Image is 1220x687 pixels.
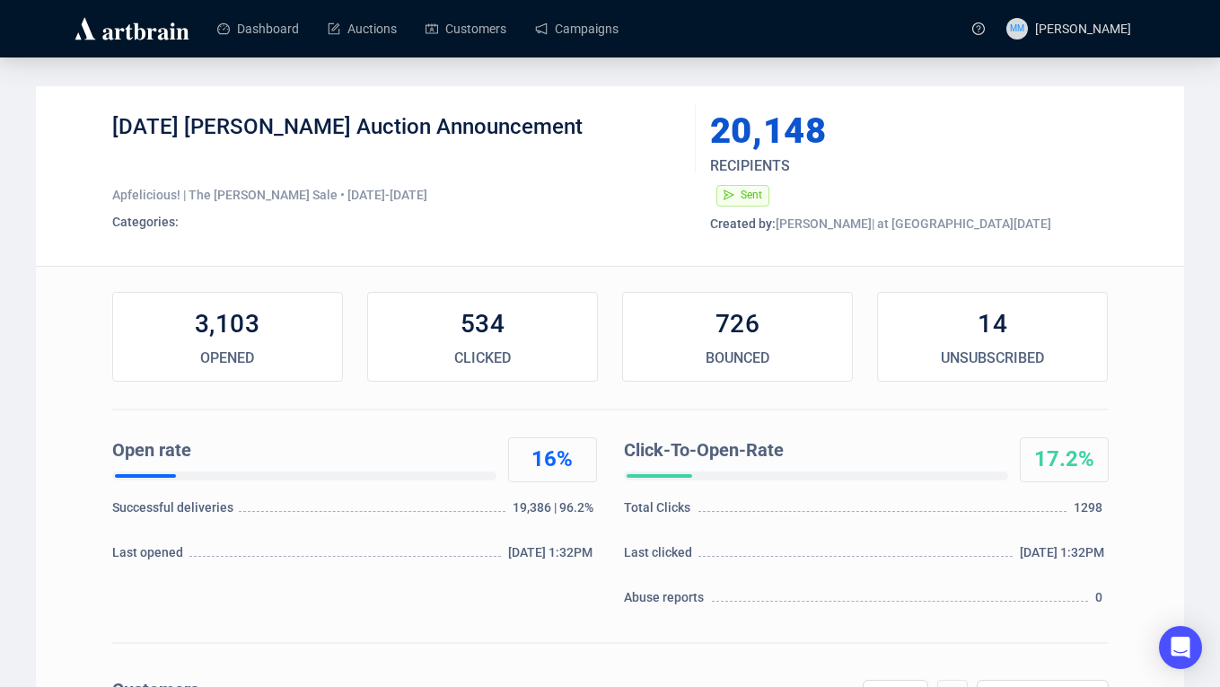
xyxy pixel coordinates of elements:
[112,215,179,229] span: Categories:
[509,445,596,474] div: 16%
[878,348,1107,369] div: UNSUBSCRIBED
[878,306,1107,342] div: 14
[72,14,192,43] img: logo
[1010,22,1024,35] span: MM
[623,306,852,342] div: 726
[112,437,489,464] div: Open rate
[508,543,597,570] div: [DATE] 1:32PM
[535,5,619,52] a: Campaigns
[710,215,1109,233] div: [PERSON_NAME] | at [GEOGRAPHIC_DATA][DATE]
[624,498,696,525] div: Total Clicks
[1095,588,1108,615] div: 0
[624,543,697,570] div: Last clicked
[710,216,776,231] span: Created by:
[710,113,1024,149] div: 20,148
[426,5,506,52] a: Customers
[1035,22,1131,36] span: [PERSON_NAME]
[112,186,682,204] div: Apfelicious! | The [PERSON_NAME] Sale • [DATE]-[DATE]
[972,22,985,35] span: question-circle
[513,498,597,525] div: 19,386 | 96.2%
[113,306,342,342] div: 3,103
[710,155,1040,177] div: RECIPIENTS
[624,437,1001,464] div: Click-To-Open-Rate
[724,189,734,200] span: send
[368,348,597,369] div: CLICKED
[368,306,597,342] div: 534
[217,5,299,52] a: Dashboard
[741,189,762,201] span: Sent
[112,498,237,525] div: Successful deliveries
[113,348,342,369] div: OPENED
[1159,626,1202,669] div: Open Intercom Messenger
[1020,543,1109,570] div: [DATE] 1:32PM
[623,348,852,369] div: BOUNCED
[328,5,397,52] a: Auctions
[112,113,682,167] div: [DATE] [PERSON_NAME] Auction Announcement
[1021,445,1108,474] div: 17.2%
[624,588,709,615] div: Abuse reports
[112,543,188,570] div: Last opened
[1074,498,1108,525] div: 1298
